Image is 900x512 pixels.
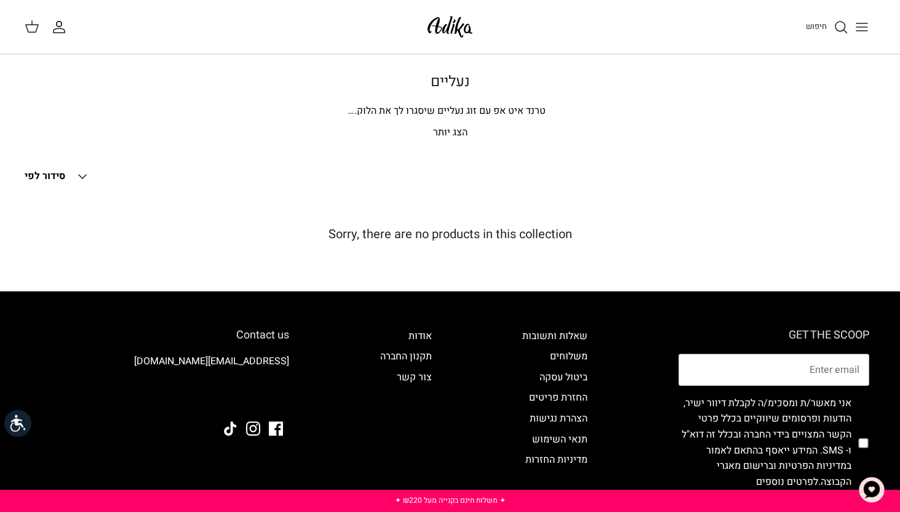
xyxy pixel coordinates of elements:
a: ✦ משלוח חינם בקנייה מעל ₪220 ✦ [395,495,506,506]
span: חיפוש [806,20,827,32]
button: סידור לפי [25,163,90,190]
a: לפרטים נוספים [756,474,818,489]
a: Tiktok [223,422,237,436]
a: תנאי השימוש [532,432,587,447]
a: אודות [408,329,432,343]
a: Facebook [269,422,283,436]
label: אני מאשר/ת ומסכימ/ה לקבלת דיוור ישיר, הודעות ופרסומים שיווקיים בכלל פרטי הקשר המצויים בידי החברה ... [679,396,851,490]
button: Toggle menu [848,14,875,41]
a: Instagram [246,422,260,436]
a: החזרת פריטים [529,390,587,405]
button: צ'אט [853,471,890,508]
a: משלוחים [550,349,587,364]
h6: GET THE SCOOP [679,329,869,342]
a: [EMAIL_ADDRESS][DOMAIN_NAME] [134,354,289,369]
h5: Sorry, there are no products in this collection [25,227,875,242]
a: חיפוש [806,20,848,34]
a: שאלות ותשובות [522,329,587,343]
a: צור קשר [397,370,432,385]
input: Email [679,354,869,386]
img: Adika IL [255,388,289,404]
span: סידור לפי [25,169,65,183]
img: Adika IL [424,12,476,41]
span: טרנד איט אפ עם זוג נעליים שיסגרו לך את הלוק. [348,103,546,118]
a: מדיניות החזרות [525,452,587,467]
a: תקנון החברה [380,349,432,364]
h6: Contact us [31,329,289,342]
h1: נעליים [25,73,875,91]
a: החשבון שלי [52,20,71,34]
p: הצג יותר [25,125,875,141]
a: הצהרת נגישות [530,411,587,426]
a: ביטול עסקה [540,370,587,385]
